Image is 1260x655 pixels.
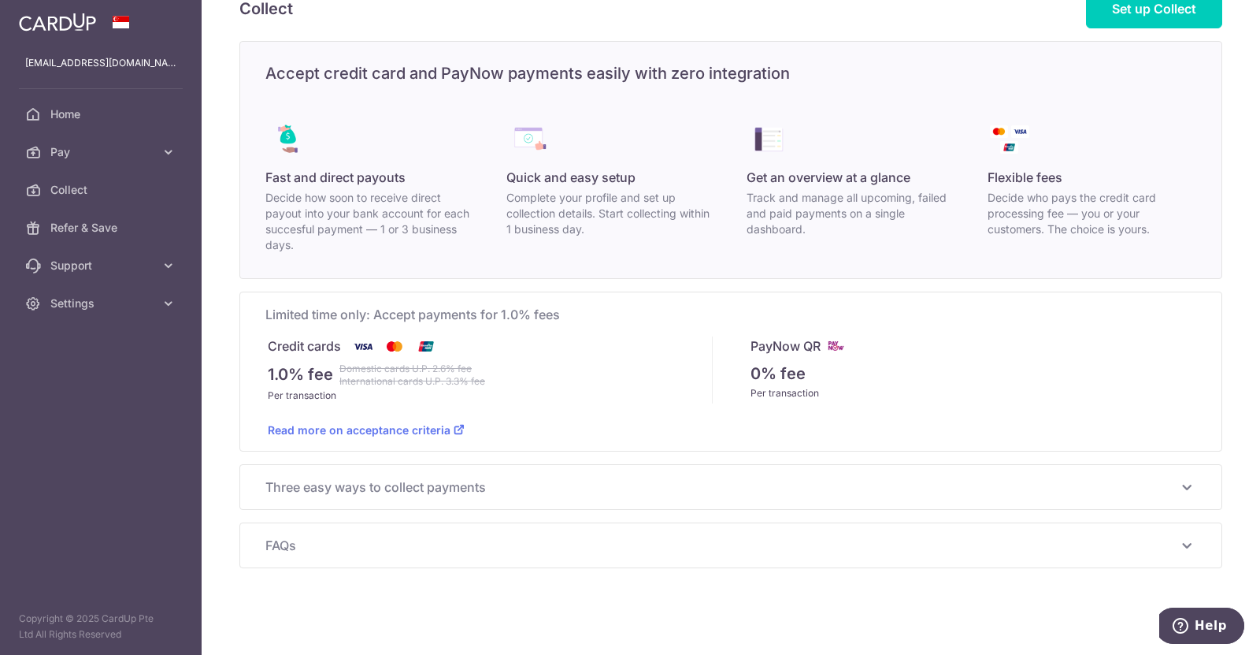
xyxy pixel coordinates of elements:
span: Limited time only: Accept payments for 1.0% fees [265,305,1196,324]
p: Decide how soon to receive direct payout into your bank account for each succesful payment — 1 or... [265,190,475,253]
span: Refer & Save [50,220,154,236]
p: Three easy ways to collect payments [265,478,1196,497]
img: Mastercard [379,337,410,356]
span: Settings [50,296,154,311]
span: Pay [50,144,154,160]
img: Union Pay [410,337,442,356]
div: Per transaction [750,385,1195,401]
h5: Accept credit card and PayNow payments easily with zero integration [240,61,1221,86]
span: Get an overview at a glance [747,168,910,187]
div: Per transaction [268,388,712,404]
span: Help [35,11,68,25]
p: [EMAIL_ADDRESS][DOMAIN_NAME] [25,55,176,71]
span: Fast and direct payouts [265,168,406,187]
p: Decide who pays the credit card processing fee — you or your customers. The choice is yours. [988,190,1197,237]
span: Collect [50,182,154,198]
p: 0% fee [750,362,806,385]
span: Home [50,106,154,122]
img: CardUp [19,13,96,32]
span: Set up Collect [1112,1,1196,17]
p: Complete your profile and set up collection details. Start collecting within 1 business day. [506,190,716,237]
span: Three easy ways to collect payments [265,478,1177,497]
img: collect_benefits-quick_setup-238ffe9d55e53beed05605bc46673ff5ef3689472e416b62ebc7d0ab8d3b3a0b.png [506,117,550,162]
img: collect_benefits-all-in-one-overview-ecae168be53d4dea631b4473abdc9059fc34e556e287cb8dd7d0b18560f7... [747,117,791,162]
iframe: Opens a widget where you can find more information [1159,608,1244,647]
p: FAQs [265,536,1196,555]
span: Support [50,258,154,274]
strike: Domestic cards U.P. 2.6% fee International cards U.P. 3.3% fee [339,363,485,388]
a: Read more on acceptance criteria [268,423,465,437]
p: PayNow QR [750,337,821,355]
span: FAQs [265,536,1177,555]
p: Track and manage all upcoming, failed and paid payments on a single dashboard. [747,190,956,237]
img: paynow-md-4fe65508ce96feda548756c5ee0e473c78d4820b8ea51387c6e4ad89e58a5e61.png [827,337,846,355]
span: Quick and easy setup [506,168,636,187]
img: collect_benefits-payment-logos-dce544b9a714b2bc395541eb8d6324069de0a0c65b63ad9c2b4d71e4e11ae343.png [988,117,1032,162]
img: Visa [347,337,379,356]
p: 1.0% fee [268,363,333,388]
p: Credit cards [268,337,341,356]
span: Flexible fees [988,168,1062,187]
img: collect_benefits-direct_payout-68d016c079b23098044efbcd1479d48bd02143683a084563df2606996dc465b2.png [265,117,309,162]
